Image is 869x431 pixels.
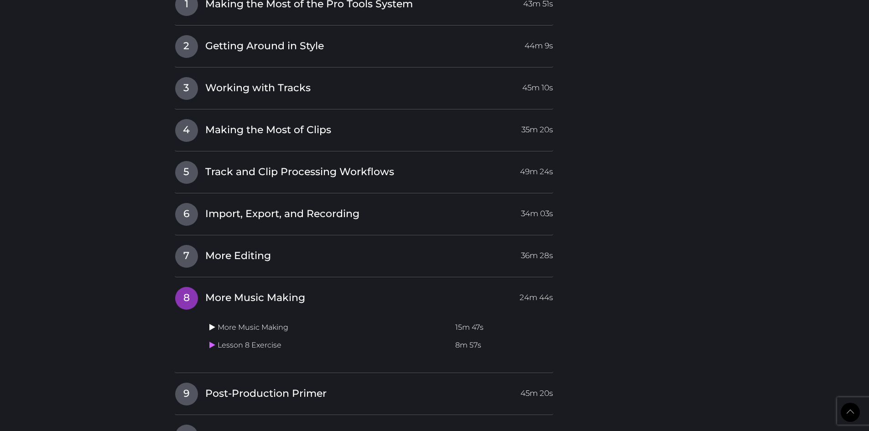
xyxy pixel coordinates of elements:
span: 3 [175,77,198,100]
span: 45m 20s [520,383,553,399]
span: Post-Production Primer [205,387,327,401]
span: 5 [175,161,198,184]
a: 5Track and Clip Processing Workflows49m 24s [175,161,554,180]
span: 7 [175,245,198,268]
a: 6Import, Export, and Recording34m 03s [175,203,554,222]
span: 8 [175,287,198,310]
span: 9 [175,383,198,405]
span: 4 [175,119,198,142]
span: 49m 24s [520,161,553,177]
span: More Editing [205,249,271,263]
span: Track and Clip Processing Workflows [205,165,394,179]
a: 4Making the Most of Clips35m 20s [175,119,554,138]
td: 8m 57s [452,337,553,354]
span: Getting Around in Style [205,39,324,53]
a: 2Getting Around in Style44m 9s [175,35,554,54]
span: Import, Export, and Recording [205,207,359,221]
a: 7More Editing36m 28s [175,244,554,264]
a: 8More Music Making24m 44s [175,286,554,306]
span: 24m 44s [520,287,553,303]
span: 36m 28s [521,245,553,261]
span: 35m 20s [521,119,553,135]
a: Back to Top [841,403,860,422]
span: 6 [175,203,198,226]
td: 15m 47s [452,319,553,337]
a: 3Working with Tracks45m 10s [175,77,554,96]
a: 9Post-Production Primer45m 20s [175,382,554,401]
span: 34m 03s [521,203,553,219]
span: Working with Tracks [205,81,311,95]
span: 45m 10s [522,77,553,93]
td: Lesson 8 Exercise [206,337,452,354]
span: 2 [175,35,198,58]
td: More Music Making [206,319,452,337]
span: 44m 9s [525,35,553,52]
span: Making the Most of Clips [205,123,331,137]
span: More Music Making [205,291,305,305]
